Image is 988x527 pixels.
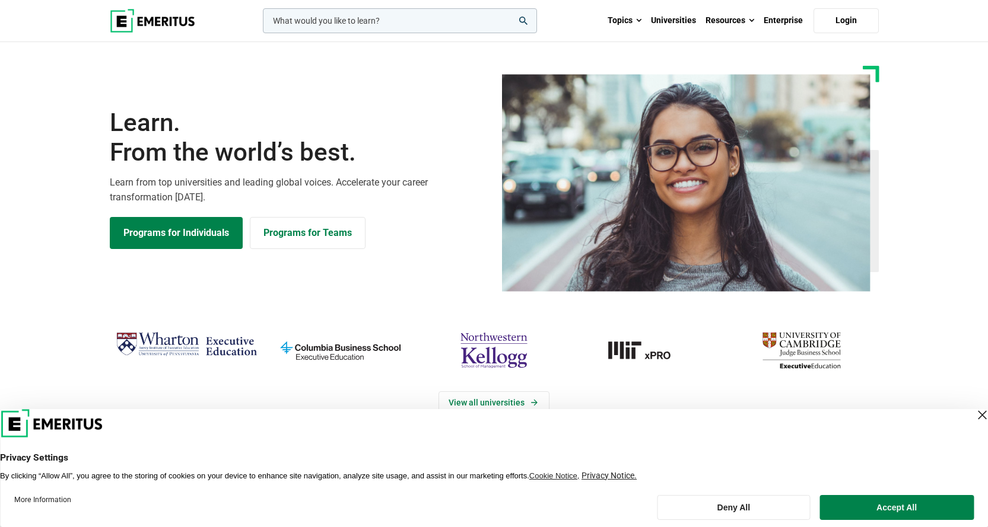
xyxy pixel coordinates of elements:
[730,327,872,373] img: cambridge-judge-business-school
[577,327,719,373] a: MIT-xPRO
[110,217,243,249] a: Explore Programs
[110,108,487,168] h1: Learn.
[263,8,537,33] input: woocommerce-product-search-field-0
[502,74,871,292] img: Learn from the world's best
[110,138,487,167] span: From the world’s best.
[269,327,411,373] img: columbia-business-school
[423,327,565,373] img: northwestern-kellogg
[439,391,549,414] a: View Universities
[250,217,366,249] a: Explore for Business
[577,327,719,373] img: MIT xPRO
[814,8,879,33] a: Login
[116,327,258,362] img: Wharton Executive Education
[110,175,487,205] p: Learn from top universities and leading global voices. Accelerate your career transformation [DATE].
